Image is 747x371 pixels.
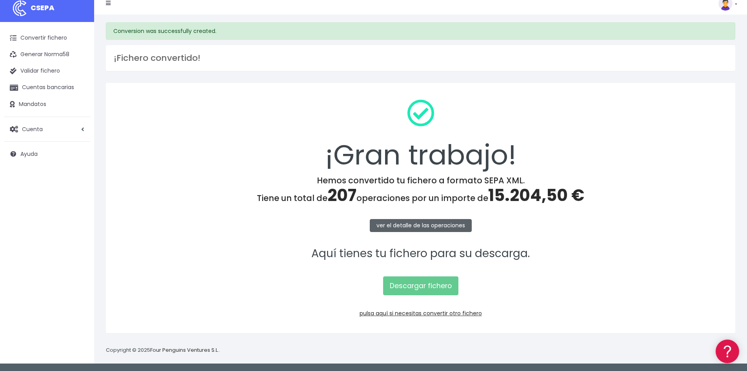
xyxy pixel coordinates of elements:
[20,150,38,158] span: Ayuda
[383,276,458,295] a: Descargar fichero
[327,184,356,207] span: 207
[4,121,90,137] a: Cuenta
[116,175,725,205] h4: Hemos convertido tu fichero a formato SEPA XML. Tiene un total de operaciones por un importe de
[106,346,220,355] p: Copyright © 2025 .
[4,79,90,96] a: Cuentas bancarias
[31,3,55,13] span: CSEPA
[4,30,90,46] a: Convertir fichero
[360,309,482,317] a: pulsa aquí si necesitas convertir otro fichero
[4,46,90,63] a: Generar Norma58
[370,219,472,232] a: ver el detalle de las operaciones
[22,125,43,133] span: Cuenta
[114,53,727,63] h3: ¡Fichero convertido!
[488,184,584,207] span: 15.204,50 €
[4,96,90,113] a: Mandatos
[116,245,725,263] p: Aquí tienes tu fichero para su descarga.
[4,63,90,79] a: Validar fichero
[106,22,735,40] div: Conversion was successfully created.
[116,93,725,175] div: ¡Gran trabajo!
[150,346,219,354] a: Four Penguins Ventures S.L.
[4,146,90,162] a: Ayuda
